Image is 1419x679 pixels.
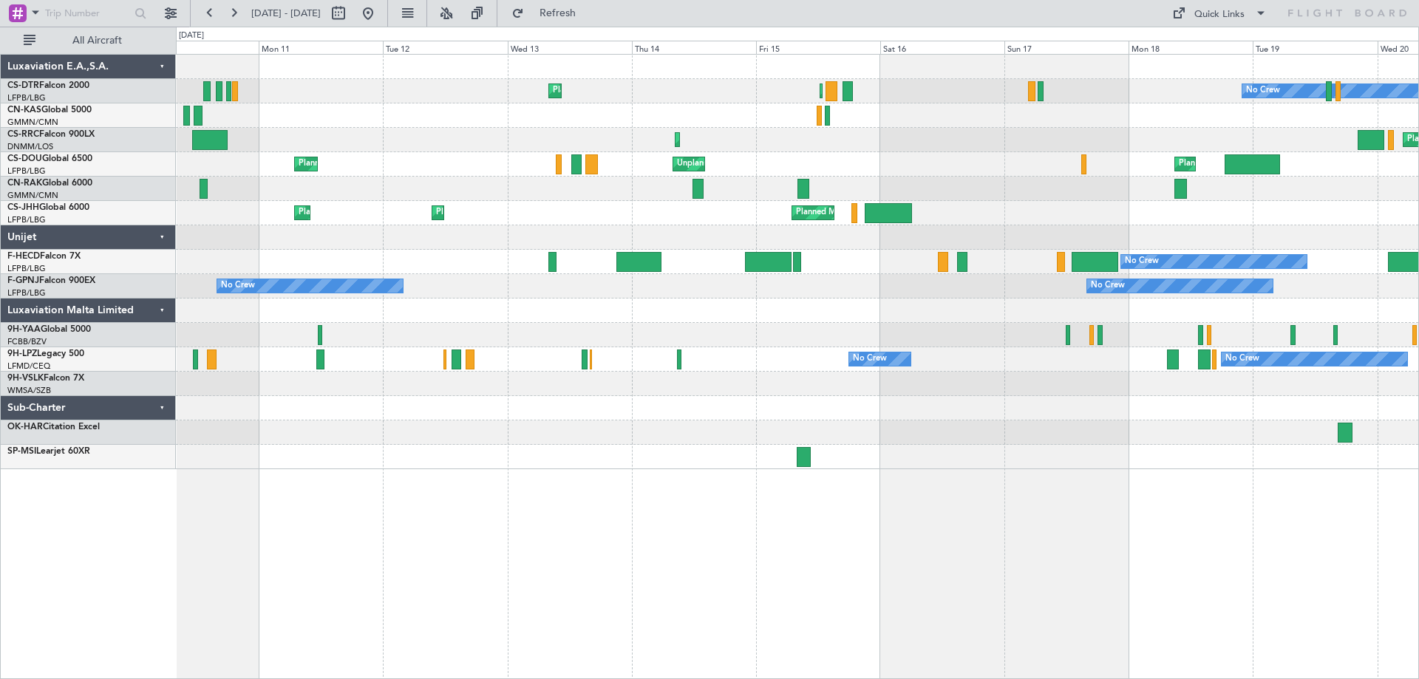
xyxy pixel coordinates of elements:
[7,374,44,383] span: 9H-VSLK
[553,80,628,102] div: Planned Maint Sofia
[7,154,42,163] span: CS-DOU
[7,423,43,431] span: OK-HAR
[7,179,92,188] a: CN-RAKGlobal 6000
[436,202,669,224] div: Planned Maint [GEOGRAPHIC_DATA] ([GEOGRAPHIC_DATA])
[1179,153,1412,175] div: Planned Maint [GEOGRAPHIC_DATA] ([GEOGRAPHIC_DATA])
[1253,41,1377,54] div: Tue 19
[7,276,95,285] a: F-GPNJFalcon 900EX
[7,374,84,383] a: 9H-VSLKFalcon 7X
[756,41,880,54] div: Fri 15
[880,41,1004,54] div: Sat 16
[7,447,36,456] span: SP-MSI
[7,130,95,139] a: CS-RRCFalcon 900LX
[7,214,46,225] a: LFPB/LBG
[1246,80,1280,102] div: No Crew
[7,106,41,115] span: CN-KAS
[7,385,51,396] a: WMSA/SZB
[1165,1,1274,25] button: Quick Links
[7,106,92,115] a: CN-KASGlobal 5000
[7,203,89,212] a: CS-JHHGlobal 6000
[7,81,89,90] a: CS-DTRFalcon 2000
[7,81,39,90] span: CS-DTR
[632,41,756,54] div: Thu 14
[16,29,160,52] button: All Aircraft
[1225,348,1259,370] div: No Crew
[7,92,46,103] a: LFPB/LBG
[1004,41,1129,54] div: Sun 17
[179,30,204,42] div: [DATE]
[7,154,92,163] a: CS-DOUGlobal 6500
[508,41,632,54] div: Wed 13
[7,423,100,431] a: OK-HARCitation Excel
[7,276,39,285] span: F-GPNJ
[7,349,84,358] a: 9H-LPZLegacy 500
[38,35,156,46] span: All Aircraft
[299,202,531,224] div: Planned Maint [GEOGRAPHIC_DATA] ([GEOGRAPHIC_DATA])
[7,252,40,261] span: F-HECD
[7,179,42,188] span: CN-RAK
[7,117,58,128] a: GMMN/CMN
[677,153,920,175] div: Unplanned Maint [GEOGRAPHIC_DATA] ([GEOGRAPHIC_DATA])
[383,41,507,54] div: Tue 12
[505,1,593,25] button: Refresh
[7,287,46,298] a: LFPB/LBG
[1125,250,1159,273] div: No Crew
[7,252,81,261] a: F-HECDFalcon 7X
[251,7,321,20] span: [DATE] - [DATE]
[7,141,53,152] a: DNMM/LOS
[7,190,58,201] a: GMMN/CMN
[7,203,39,212] span: CS-JHH
[527,8,589,18] span: Refresh
[7,336,47,347] a: FCBB/BZV
[7,361,50,372] a: LFMD/CEQ
[7,166,46,177] a: LFPB/LBG
[7,130,39,139] span: CS-RRC
[7,263,46,274] a: LFPB/LBG
[135,41,259,54] div: Sun 10
[853,348,887,370] div: No Crew
[7,325,91,334] a: 9H-YAAGlobal 5000
[7,349,37,358] span: 9H-LPZ
[1194,7,1245,22] div: Quick Links
[1129,41,1253,54] div: Mon 18
[45,2,130,24] input: Trip Number
[7,447,90,456] a: SP-MSILearjet 60XR
[7,325,41,334] span: 9H-YAA
[1091,275,1125,297] div: No Crew
[259,41,383,54] div: Mon 11
[299,153,531,175] div: Planned Maint [GEOGRAPHIC_DATA] ([GEOGRAPHIC_DATA])
[221,275,255,297] div: No Crew
[796,202,1029,224] div: Planned Maint [GEOGRAPHIC_DATA] ([GEOGRAPHIC_DATA])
